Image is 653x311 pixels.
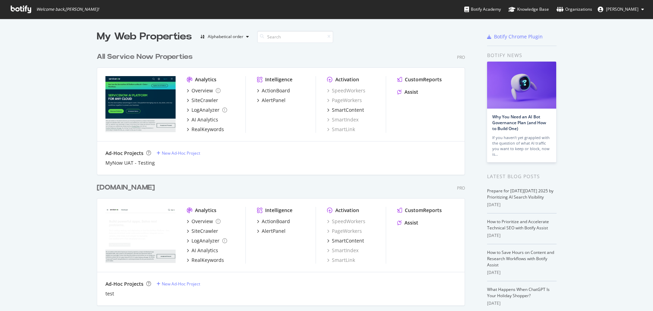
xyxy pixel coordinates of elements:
[487,33,543,40] a: Botify Chrome Plugin
[187,257,224,264] a: RealKeywords
[494,33,543,40] div: Botify Chrome Plugin
[629,287,646,304] iframe: Intercom live chat
[257,31,333,43] input: Search
[187,218,221,225] a: Overview
[192,218,213,225] div: Overview
[327,126,355,133] div: SmartLink
[457,54,465,60] div: Pro
[192,107,220,113] div: LogAnalyzer
[105,76,176,132] img: lightstep.com
[97,30,192,44] div: My Web Properties
[606,6,638,12] span: Tim Manalo
[327,228,362,235] a: PageWorkers
[592,4,650,15] button: [PERSON_NAME]
[397,89,418,95] a: Assist
[257,218,290,225] a: ActionBoard
[192,228,218,235] div: SiteCrawler
[332,107,364,113] div: SmartContent
[557,6,592,13] div: Organizations
[192,237,220,244] div: LogAnalyzer
[405,76,442,83] div: CustomReports
[397,207,442,214] a: CustomReports
[97,52,195,62] a: All Service Now Properties
[105,281,143,287] div: Ad-Hoc Projects
[192,97,218,104] div: SiteCrawler
[457,185,465,191] div: Pro
[195,207,216,214] div: Analytics
[327,218,365,225] a: SpeedWorkers
[192,126,224,133] div: RealKeywords
[335,207,359,214] div: Activation
[187,116,218,123] a: AI Analytics
[187,247,218,254] a: AI Analytics
[327,237,364,244] a: SmartContent
[197,31,252,42] button: Alphabetical order
[487,188,553,200] a: Prepare for [DATE][DATE] 2025 by Prioritizing AI Search Visibility
[192,87,213,94] div: Overview
[187,228,218,235] a: SiteCrawler
[405,207,442,214] div: CustomReports
[105,159,155,166] a: MyNow UAT - Testing
[187,97,218,104] a: SiteCrawler
[404,219,418,226] div: Assist
[492,135,551,157] div: If you haven’t yet grappled with the question of what AI traffic you want to keep or block, now is…
[492,114,546,131] a: Why You Need an AI Bot Governance Plan (and How to Build One)
[257,228,286,235] a: AlertPanel
[187,107,227,113] a: LogAnalyzer
[327,87,365,94] a: SpeedWorkers
[97,183,158,193] a: [DOMAIN_NAME]
[105,150,143,157] div: Ad-Hoc Projects
[105,207,176,263] img: developer.servicenow.com
[487,219,549,231] a: How to Prioritize and Accelerate Technical SEO with Botify Assist
[487,62,556,109] img: Why You Need an AI Bot Governance Plan (and How to Build One)
[195,76,216,83] div: Analytics
[327,247,358,254] a: SmartIndex
[487,202,557,208] div: [DATE]
[327,107,364,113] a: SmartContent
[257,87,290,94] a: ActionBoard
[192,247,218,254] div: AI Analytics
[487,300,557,307] div: [DATE]
[265,207,292,214] div: Intelligence
[257,97,286,104] a: AlertPanel
[192,257,224,264] div: RealKeywords
[327,97,362,104] a: PageWorkers
[208,35,243,39] div: Alphabetical order
[487,249,554,268] a: How to Save Hours on Content and Research Workflows with Botify Assist
[487,52,557,59] div: Botify news
[397,76,442,83] a: CustomReports
[192,116,218,123] div: AI Analytics
[327,116,358,123] a: SmartIndex
[464,6,501,13] div: Botify Academy
[397,219,418,226] a: Assist
[262,218,290,225] div: ActionBoard
[262,87,290,94] div: ActionBoard
[327,257,355,264] a: SmartLink
[97,183,155,193] div: [DOMAIN_NAME]
[487,286,550,299] a: What Happens When ChatGPT Is Your Holiday Shopper?
[157,281,200,287] a: New Ad-Hoc Project
[36,7,99,12] span: Welcome back, [PERSON_NAME] !
[335,76,359,83] div: Activation
[262,228,286,235] div: AlertPanel
[187,126,224,133] a: RealKeywords
[157,150,200,156] a: New Ad-Hoc Project
[187,237,227,244] a: LogAnalyzer
[162,150,200,156] div: New Ad-Hoc Project
[487,232,557,239] div: [DATE]
[265,76,292,83] div: Intelligence
[97,52,193,62] div: All Service Now Properties
[105,290,114,297] a: test
[487,269,557,276] div: [DATE]
[404,89,418,95] div: Assist
[187,87,221,94] a: Overview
